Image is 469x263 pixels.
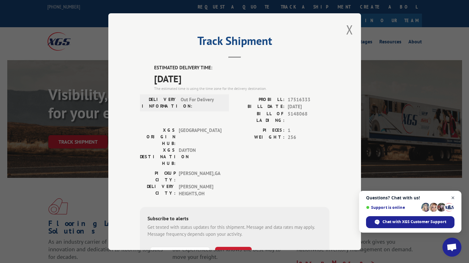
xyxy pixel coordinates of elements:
label: DELIVERY INFORMATION: [142,96,177,109]
div: The estimated time is using the time zone for the delivery destination. [154,85,329,91]
button: SUBSCRIBE [215,247,252,260]
span: Support is online [366,205,419,210]
span: [PERSON_NAME] HEIGHTS , OH [179,183,221,197]
label: BILL OF LADING: [235,110,285,123]
div: Get texted with status updates for this shipment. Message and data rates may apply. Message frequ... [147,223,322,238]
span: Chat with XGS Customer Support [366,216,454,228]
div: Subscribe to alerts [147,214,322,223]
label: BILL DATE: [235,103,285,110]
span: 256 [288,134,329,141]
label: PICKUP CITY: [140,170,176,183]
label: PROBILL: [235,96,285,103]
span: 5148068 [288,110,329,123]
a: Open chat [442,238,461,257]
input: Phone Number [150,247,210,260]
span: [PERSON_NAME] , GA [179,170,221,183]
label: PIECES: [235,127,285,134]
span: [GEOGRAPHIC_DATA] [179,127,221,147]
span: DAYTON [179,147,221,166]
label: XGS ORIGIN HUB: [140,127,176,147]
span: Questions? Chat with us! [366,195,454,200]
label: XGS DESTINATION HUB: [140,147,176,166]
label: WEIGHT: [235,134,285,141]
span: [DATE] [288,103,329,110]
span: 1 [288,127,329,134]
label: ESTIMATED DELIVERY TIME: [154,64,329,72]
span: Chat with XGS Customer Support [382,219,446,225]
span: 17516333 [288,96,329,103]
span: [DATE] [154,71,329,85]
span: Out For Delivery [181,96,223,109]
label: DELIVERY CITY: [140,183,176,197]
h2: Track Shipment [140,36,329,48]
button: Close modal [346,21,353,38]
